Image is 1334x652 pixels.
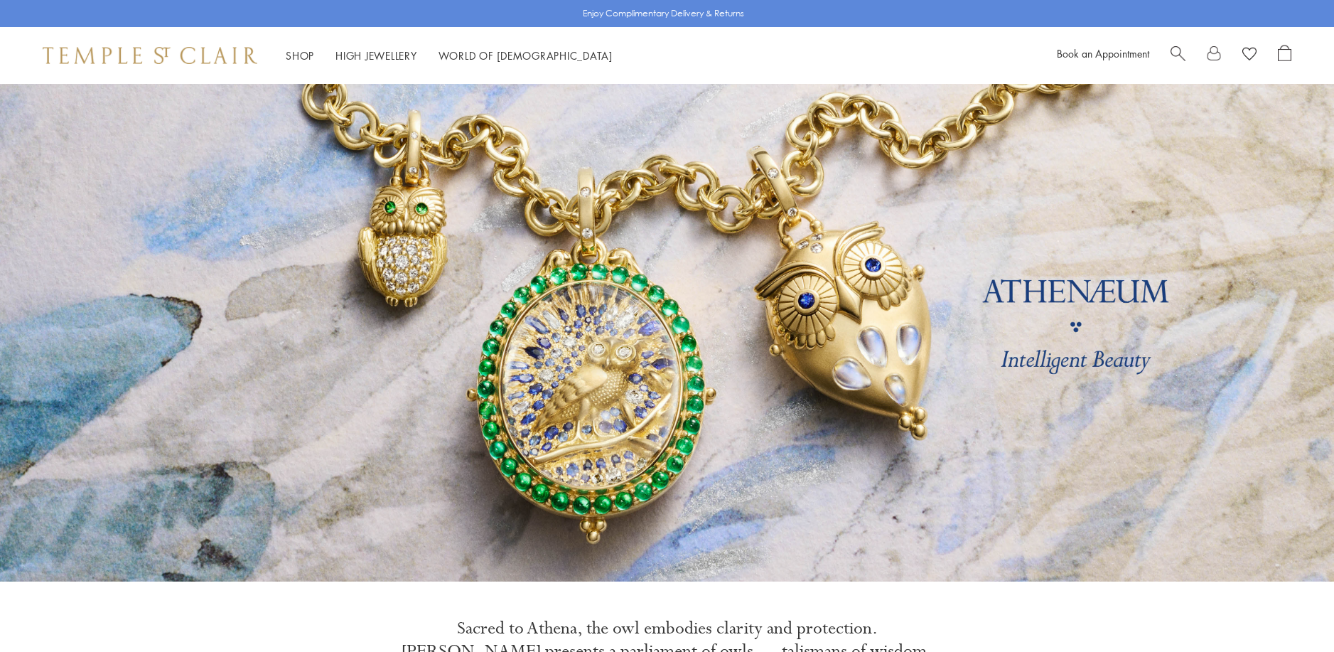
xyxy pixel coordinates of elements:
[286,48,314,63] a: ShopShop
[1242,45,1257,66] a: View Wishlist
[1263,585,1320,638] iframe: Gorgias live chat messenger
[43,47,257,64] img: Temple St. Clair
[335,48,417,63] a: High JewelleryHigh Jewellery
[286,47,613,65] nav: Main navigation
[1278,45,1291,66] a: Open Shopping Bag
[583,6,744,21] p: Enjoy Complimentary Delivery & Returns
[1057,46,1149,60] a: Book an Appointment
[1171,45,1185,66] a: Search
[439,48,613,63] a: World of [DEMOGRAPHIC_DATA]World of [DEMOGRAPHIC_DATA]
